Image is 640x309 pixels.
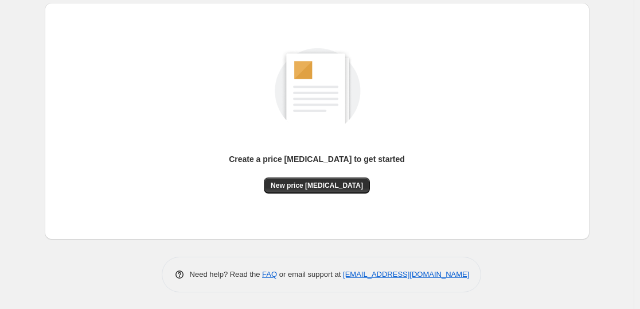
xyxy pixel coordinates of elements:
span: New price [MEDICAL_DATA] [271,181,363,190]
span: or email support at [277,270,343,279]
a: [EMAIL_ADDRESS][DOMAIN_NAME] [343,270,469,279]
button: New price [MEDICAL_DATA] [264,177,370,194]
a: FAQ [262,270,277,279]
span: Need help? Read the [190,270,263,279]
p: Create a price [MEDICAL_DATA] to get started [229,153,405,165]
